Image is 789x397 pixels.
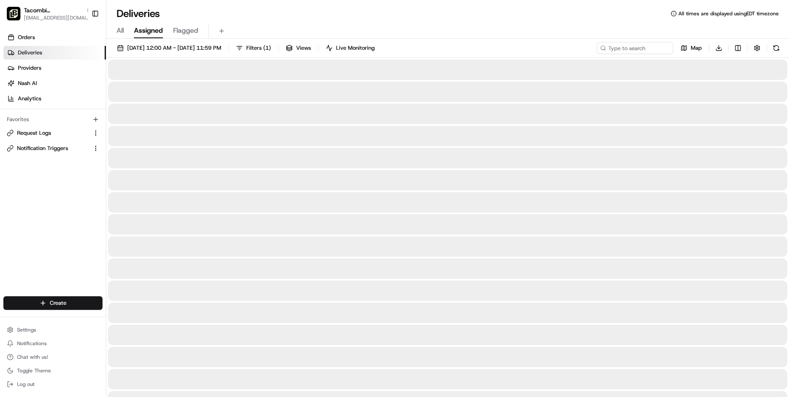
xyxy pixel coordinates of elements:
span: All times are displayed using EDT timezone [678,10,779,17]
span: Nash AI [18,79,37,87]
span: Chat with us! [17,354,48,360]
span: Map [691,44,702,52]
button: [DATE] 12:00 AM - [DATE] 11:59 PM [113,42,225,54]
span: [DATE] 12:00 AM - [DATE] 11:59 PM [127,44,221,52]
span: Notifications [17,340,47,347]
span: Create [50,299,66,307]
img: Tacombi Empire State Building [7,7,20,20]
a: Notification Triggers [7,145,89,152]
button: Create [3,296,103,310]
button: Tacombi Empire State BuildingTacombi [GEOGRAPHIC_DATA][EMAIL_ADDRESS][DOMAIN_NAME] [3,3,88,24]
a: Deliveries [3,46,106,60]
span: Analytics [18,95,41,102]
a: Request Logs [7,129,89,137]
button: Filters(1) [232,42,275,54]
span: Live Monitoring [336,44,375,52]
span: Orders [18,34,35,41]
button: Settings [3,324,103,336]
button: Toggle Theme [3,365,103,377]
a: Orders [3,31,106,44]
button: Notification Triggers [3,142,103,155]
span: Deliveries [18,49,42,57]
button: Live Monitoring [322,42,379,54]
span: Request Logs [17,129,51,137]
button: Log out [3,378,103,390]
span: Filters [246,44,271,52]
span: Assigned [134,26,163,36]
div: Favorites [3,113,103,126]
button: Request Logs [3,126,103,140]
span: Views [296,44,311,52]
button: Refresh [770,42,782,54]
button: Notifications [3,337,103,349]
button: Chat with us! [3,351,103,363]
span: All [117,26,124,36]
span: Flagged [173,26,198,36]
button: Views [282,42,315,54]
input: Type to search [597,42,673,54]
a: Nash AI [3,77,106,90]
span: Toggle Theme [17,367,51,374]
button: [EMAIL_ADDRESS][DOMAIN_NAME] [24,14,92,21]
span: Providers [18,64,41,72]
h1: Deliveries [117,7,160,20]
a: Analytics [3,92,106,105]
button: Map [677,42,706,54]
span: ( 1 ) [263,44,271,52]
span: Settings [17,326,36,333]
a: Providers [3,61,106,75]
span: Notification Triggers [17,145,68,152]
button: Tacombi [GEOGRAPHIC_DATA] [24,6,83,14]
span: Log out [17,381,34,388]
